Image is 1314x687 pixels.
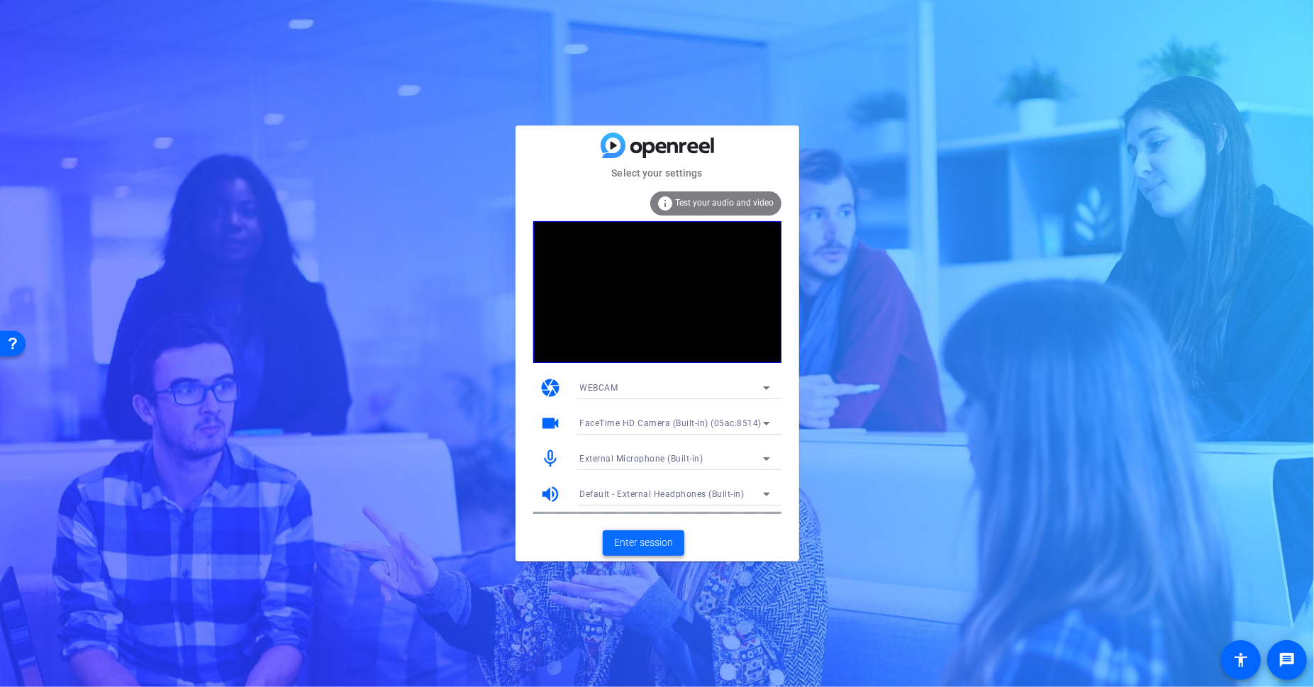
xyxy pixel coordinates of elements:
span: Default - External Headphones (Built-in) [580,489,745,499]
mat-icon: accessibility [1232,652,1249,669]
span: Enter session [614,535,673,550]
mat-icon: info [657,195,674,212]
mat-icon: videocam [540,413,562,434]
img: blue-gradient.svg [601,133,714,157]
mat-icon: camera [540,377,562,398]
mat-icon: volume_up [540,484,562,505]
mat-card-subtitle: Select your settings [516,165,799,181]
span: Test your audio and video [676,198,774,208]
span: FaceTime HD Camera (Built-in) (05ac:8514) [580,418,762,428]
mat-icon: message [1279,652,1296,669]
span: WEBCAM [580,383,618,393]
span: External Microphone (Built-in) [580,454,703,464]
button: Enter session [603,530,684,556]
mat-icon: mic_none [540,448,562,469]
